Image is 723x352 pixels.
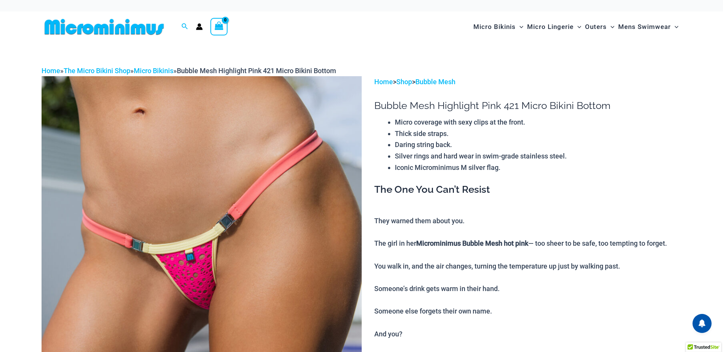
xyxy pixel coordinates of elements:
nav: Site Navigation [470,14,682,40]
a: Search icon link [181,22,188,32]
span: Mens Swimwear [618,17,671,37]
span: Bubble Mesh Highlight Pink 421 Micro Bikini Bottom [177,67,336,75]
span: » » » [42,67,336,75]
h3: The One You Can’t Resist [374,183,681,196]
a: Bubble Mesh [415,78,455,86]
a: Micro Bikinis [134,67,173,75]
a: Micro LingerieMenu ToggleMenu Toggle [525,15,583,38]
h1: Bubble Mesh Highlight Pink 421 Micro Bikini Bottom [374,100,681,112]
a: Mens SwimwearMenu ToggleMenu Toggle [616,15,680,38]
a: View Shopping Cart, empty [210,18,228,35]
li: Iconic Microminimus M silver flag. [395,162,681,173]
span: Micro Bikinis [473,17,516,37]
span: Menu Toggle [574,17,581,37]
li: Micro coverage with sexy clips at the front. [395,117,681,128]
li: Silver rings and hard wear in swim-grade stainless steel. [395,150,681,162]
span: Outers [585,17,607,37]
span: Menu Toggle [671,17,678,37]
a: Shop [396,78,412,86]
img: MM SHOP LOGO FLAT [42,18,167,35]
a: The Micro Bikini Shop [64,67,130,75]
span: Menu Toggle [516,17,523,37]
li: Daring string back. [395,139,681,150]
a: Account icon link [196,23,203,30]
a: Home [374,78,393,86]
a: Home [42,67,60,75]
span: Menu Toggle [607,17,614,37]
li: Thick side straps. [395,128,681,139]
a: OutersMenu ToggleMenu Toggle [583,15,616,38]
b: Microminimus Bubble Mesh hot pink [416,239,528,247]
p: > > [374,76,681,88]
span: Micro Lingerie [527,17,574,37]
a: Micro BikinisMenu ToggleMenu Toggle [471,15,525,38]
